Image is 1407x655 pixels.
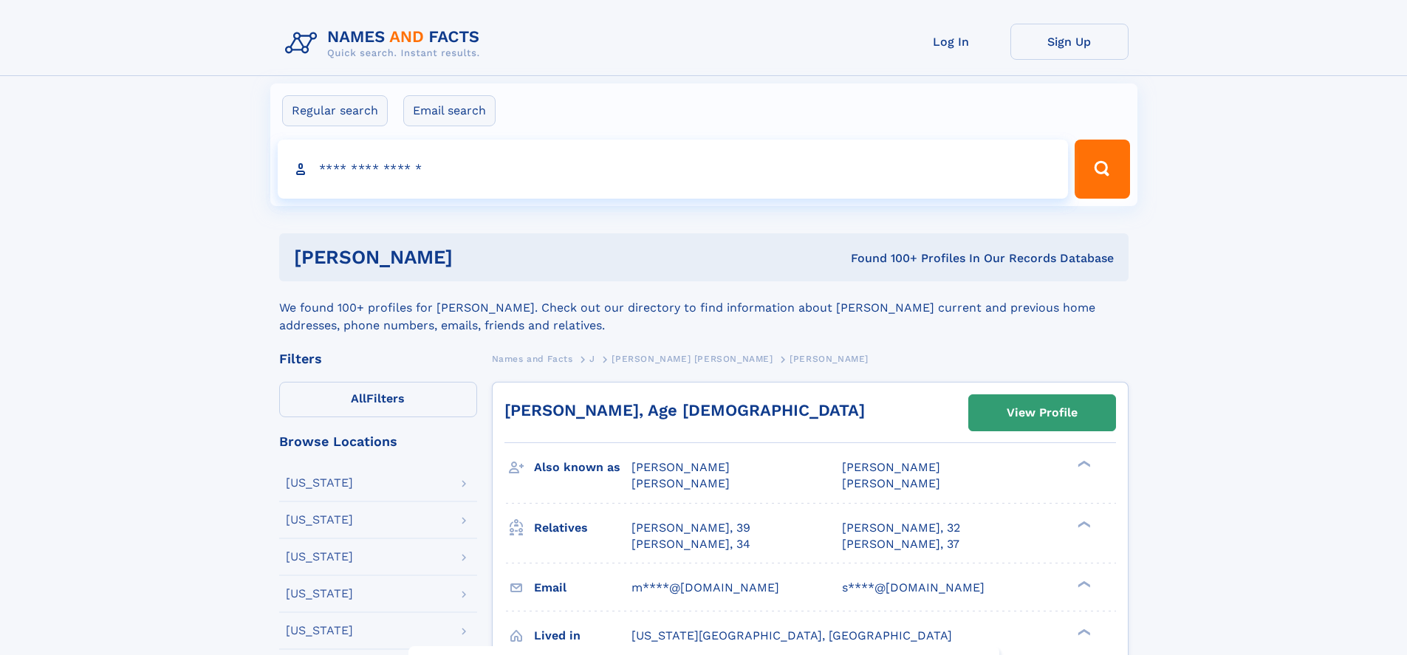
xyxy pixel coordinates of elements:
[294,248,652,267] h1: [PERSON_NAME]
[1010,24,1129,60] a: Sign Up
[631,536,750,552] a: [PERSON_NAME], 34
[969,395,1115,431] a: View Profile
[534,623,631,648] h3: Lived in
[279,24,492,64] img: Logo Names and Facts
[1074,519,1092,529] div: ❯
[1007,396,1078,430] div: View Profile
[589,354,595,364] span: J
[842,460,940,474] span: [PERSON_NAME]
[612,349,773,368] a: [PERSON_NAME] [PERSON_NAME]
[403,95,496,126] label: Email search
[631,628,952,642] span: [US_STATE][GEOGRAPHIC_DATA], [GEOGRAPHIC_DATA]
[534,575,631,600] h3: Email
[1074,459,1092,469] div: ❯
[892,24,1010,60] a: Log In
[351,391,366,405] span: All
[1075,140,1129,199] button: Search Button
[1074,579,1092,589] div: ❯
[631,476,730,490] span: [PERSON_NAME]
[286,625,353,637] div: [US_STATE]
[842,520,960,536] a: [PERSON_NAME], 32
[286,477,353,489] div: [US_STATE]
[286,514,353,526] div: [US_STATE]
[589,349,595,368] a: J
[790,354,869,364] span: [PERSON_NAME]
[842,536,959,552] a: [PERSON_NAME], 37
[631,520,750,536] a: [PERSON_NAME], 39
[612,354,773,364] span: [PERSON_NAME] [PERSON_NAME]
[278,140,1069,199] input: search input
[279,435,477,448] div: Browse Locations
[279,281,1129,335] div: We found 100+ profiles for [PERSON_NAME]. Check out our directory to find information about [PERS...
[631,460,730,474] span: [PERSON_NAME]
[286,588,353,600] div: [US_STATE]
[504,401,865,419] a: [PERSON_NAME], Age [DEMOGRAPHIC_DATA]
[286,551,353,563] div: [US_STATE]
[492,349,573,368] a: Names and Facts
[279,352,477,366] div: Filters
[279,382,477,417] label: Filters
[282,95,388,126] label: Regular search
[842,476,940,490] span: [PERSON_NAME]
[1074,627,1092,637] div: ❯
[534,515,631,541] h3: Relatives
[651,250,1114,267] div: Found 100+ Profiles In Our Records Database
[534,455,631,480] h3: Also known as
